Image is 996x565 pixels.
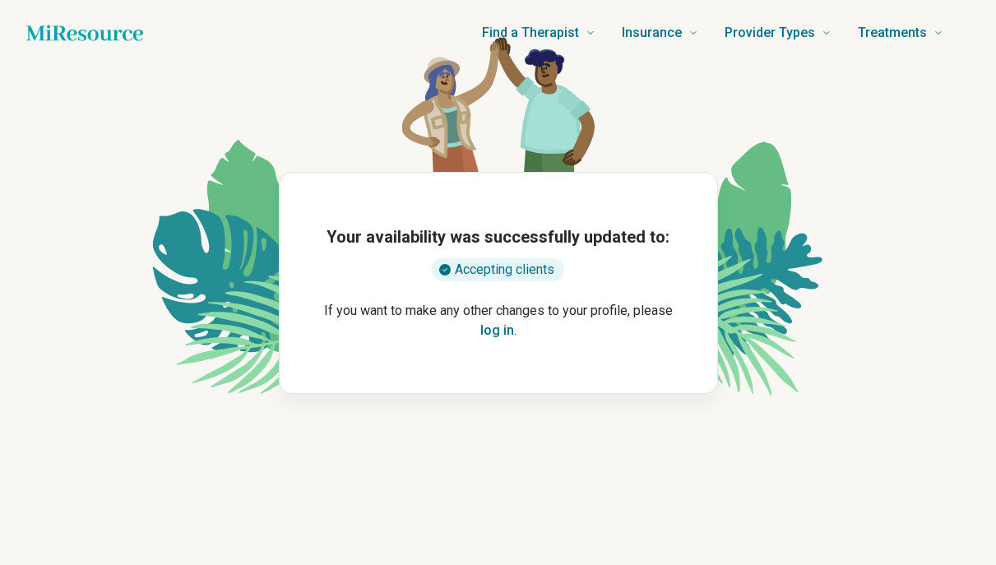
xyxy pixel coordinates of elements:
h1: Your availability was successfully updated to: [327,225,669,248]
span: Provider Types [725,21,815,44]
span: Insurance [622,21,682,44]
a: Home page [26,16,143,49]
span: Treatments [858,21,927,44]
p: If you want to make any other changes to your profile, please . [306,301,691,340]
span: Find a Therapist [482,21,579,44]
button: log in [480,321,514,340]
div: Accepting clients [432,258,564,281]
